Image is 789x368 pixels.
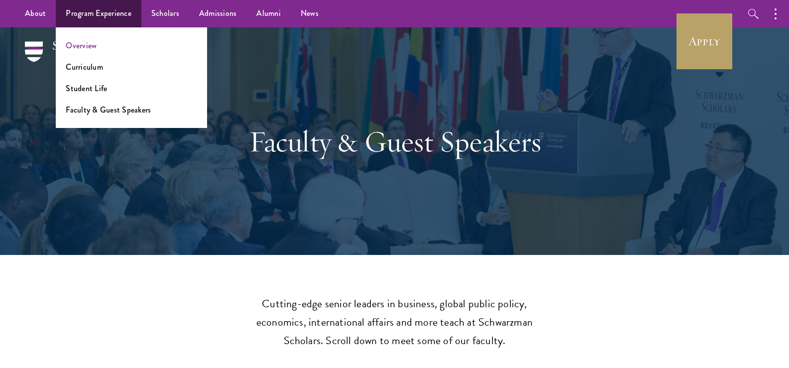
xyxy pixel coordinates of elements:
[676,13,732,69] a: Apply
[66,40,97,51] a: Overview
[66,104,151,116] a: Faculty & Guest Speakers
[223,123,566,159] h1: Faculty & Guest Speakers
[66,83,107,94] a: Student Life
[66,61,103,73] a: Curriculum
[25,41,129,76] img: Schwarzman Scholars
[253,295,537,350] p: Cutting-edge senior leaders in business, global public policy, economics, international affairs a...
